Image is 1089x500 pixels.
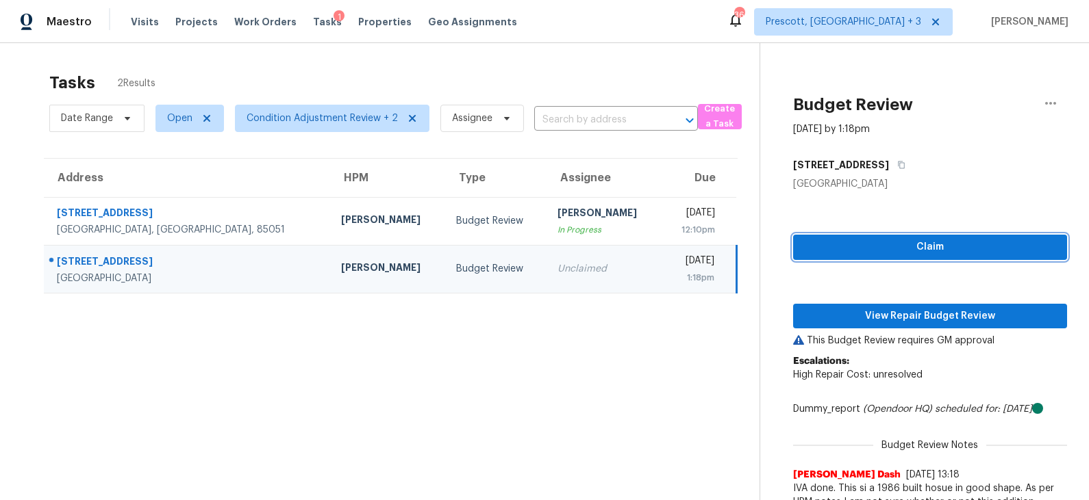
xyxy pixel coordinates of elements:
[175,15,218,29] span: Projects
[61,111,113,125] span: Date Range
[358,15,412,29] span: Properties
[793,468,901,482] span: [PERSON_NAME] Dash
[698,104,742,129] button: Create a Task
[793,122,870,136] div: [DATE] by 1:18pm
[534,109,660,131] input: Search by address
[47,15,92,29] span: Maestro
[456,214,536,228] div: Budget Review
[456,262,536,276] div: Budget Review
[766,15,921,29] span: Prescott, [GEOGRAPHIC_DATA] + 3
[445,159,547,197] th: Type
[334,10,345,24] div: 1
[247,111,398,125] span: Condition Adjustment Review + 2
[57,206,319,223] div: [STREET_ADDRESS]
[705,101,735,133] span: Create a Task
[117,77,155,90] span: 2 Results
[793,235,1067,260] button: Claim
[734,8,744,22] div: 36
[793,98,913,111] h2: Budget Review
[673,223,715,237] div: 12:10pm
[863,404,932,414] i: (Opendoor HQ)
[804,308,1056,325] span: View Repair Budget Review
[793,158,889,172] h5: [STREET_ADDRESS]
[793,304,1067,329] button: View Repair Budget Review
[804,239,1056,256] span: Claim
[428,15,517,29] span: Geo Assignments
[906,470,960,479] span: [DATE] 13:18
[167,111,192,125] span: Open
[313,17,342,27] span: Tasks
[452,111,492,125] span: Assignee
[234,15,297,29] span: Work Orders
[673,254,714,271] div: [DATE]
[793,356,849,366] b: Escalations:
[558,262,651,276] div: Unclaimed
[57,272,319,285] div: [GEOGRAPHIC_DATA]
[57,223,319,237] div: [GEOGRAPHIC_DATA], [GEOGRAPHIC_DATA], 85051
[673,206,715,223] div: [DATE]
[341,213,434,230] div: [PERSON_NAME]
[49,76,95,90] h2: Tasks
[558,206,651,223] div: [PERSON_NAME]
[793,177,1067,191] div: [GEOGRAPHIC_DATA]
[673,271,714,285] div: 1:18pm
[558,223,651,237] div: In Progress
[793,370,923,380] span: High Repair Cost: unresolved
[873,438,986,452] span: Budget Review Notes
[547,159,662,197] th: Assignee
[57,254,319,272] div: [STREET_ADDRESS]
[662,159,736,197] th: Due
[986,15,1068,29] span: [PERSON_NAME]
[131,15,159,29] span: Visits
[793,334,1067,347] p: This Budget Review requires GM approval
[793,402,1067,416] div: Dummy_report
[341,261,434,278] div: [PERSON_NAME]
[935,404,1032,414] i: scheduled for: [DATE]
[330,159,445,197] th: HPM
[680,111,699,130] button: Open
[44,159,330,197] th: Address
[889,153,907,177] button: Copy Address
